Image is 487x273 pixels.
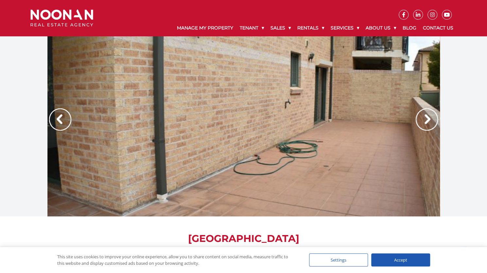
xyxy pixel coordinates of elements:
div: Accept [371,253,430,266]
a: Contact Us [420,20,457,36]
h1: [GEOGRAPHIC_DATA] [47,233,440,245]
a: Rentals [294,20,327,36]
img: Noonan Real Estate Agency [30,9,93,27]
a: About Us [362,20,399,36]
a: Sales [267,20,294,36]
a: Services [327,20,362,36]
img: Arrow slider [416,108,438,131]
a: Manage My Property [174,20,236,36]
a: Tenant [236,20,267,36]
a: Blog [399,20,420,36]
div: This site uses cookies to improve your online experience, allow you to share content on social me... [57,253,296,266]
div: Settings [309,253,368,266]
img: Arrow slider [49,108,71,131]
